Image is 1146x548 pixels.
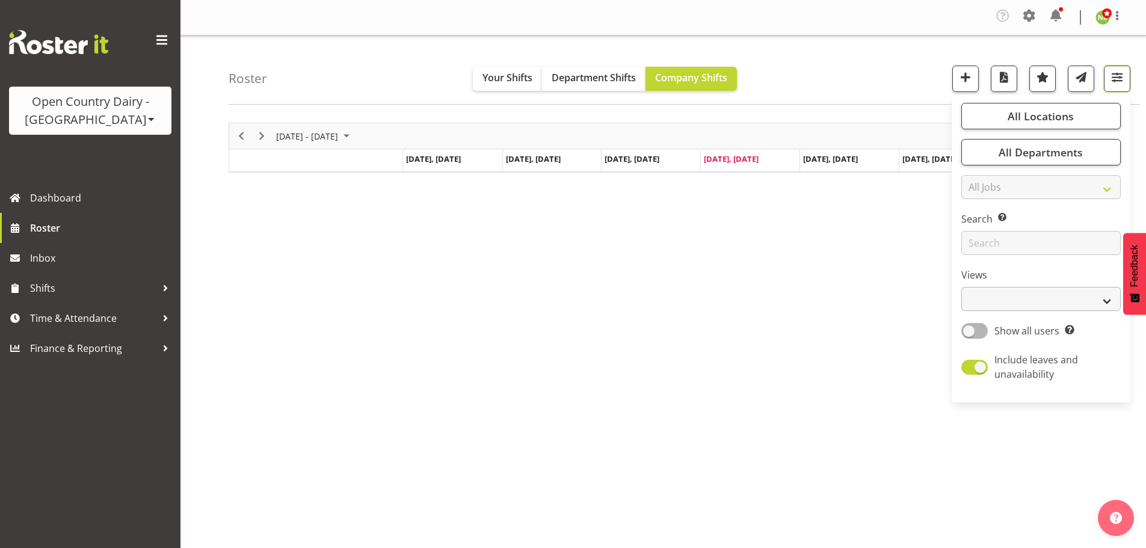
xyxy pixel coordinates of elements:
[229,72,267,85] h4: Roster
[991,66,1017,92] button: Download a PDF of the roster according to the set date range.
[645,67,737,91] button: Company Shifts
[961,212,1121,226] label: Search
[961,268,1121,282] label: Views
[994,324,1059,337] span: Show all users
[406,153,461,164] span: [DATE], [DATE]
[251,123,272,149] div: Next
[961,231,1121,255] input: Search
[952,66,979,92] button: Add a new shift
[482,71,532,84] span: Your Shifts
[254,129,270,144] button: Next
[1104,66,1130,92] button: Filter Shifts
[605,153,659,164] span: [DATE], [DATE]
[902,153,957,164] span: [DATE], [DATE]
[229,123,1098,173] div: Timeline Week of August 28, 2025
[994,353,1078,381] span: Include leaves and unavailability
[961,139,1121,165] button: All Departments
[233,129,250,144] button: Previous
[30,189,174,207] span: Dashboard
[999,145,1083,159] span: All Departments
[552,71,636,84] span: Department Shifts
[21,93,159,129] div: Open Country Dairy - [GEOGRAPHIC_DATA]
[1095,10,1110,25] img: nicole-lloyd7454.jpg
[30,219,174,237] span: Roster
[30,249,174,267] span: Inbox
[655,71,727,84] span: Company Shifts
[30,309,156,327] span: Time & Attendance
[9,30,108,54] img: Rosterit website logo
[1129,245,1140,287] span: Feedback
[1110,512,1122,524] img: help-xxl-2.png
[1123,233,1146,315] button: Feedback - Show survey
[1068,66,1094,92] button: Send a list of all shifts for the selected filtered period to all rostered employees.
[274,129,355,144] button: August 25 - 31, 2025
[506,153,561,164] span: [DATE], [DATE]
[542,67,645,91] button: Department Shifts
[961,103,1121,129] button: All Locations
[1008,109,1074,123] span: All Locations
[30,279,156,297] span: Shifts
[231,123,251,149] div: Previous
[473,67,542,91] button: Your Shifts
[704,153,759,164] span: [DATE], [DATE]
[1029,66,1056,92] button: Highlight an important date within the roster.
[30,339,156,357] span: Finance & Reporting
[275,129,339,144] span: [DATE] - [DATE]
[803,153,858,164] span: [DATE], [DATE]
